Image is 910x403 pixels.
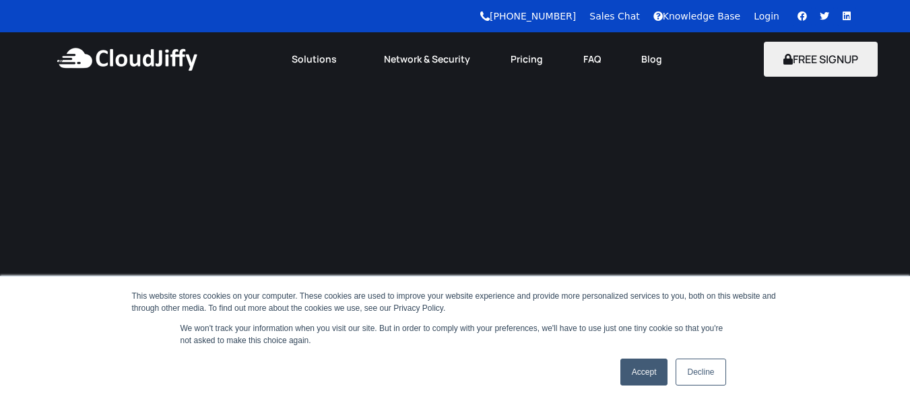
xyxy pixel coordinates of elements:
a: Login [754,11,779,22]
div: This website stores cookies on your computer. These cookies are used to improve your website expe... [132,290,779,314]
a: [PHONE_NUMBER] [480,11,576,22]
a: Blog [621,44,682,74]
a: Knowledge Base [653,11,741,22]
p: We won't track your information when you visit our site. But in order to comply with your prefere... [181,322,730,346]
a: FREE SIGNUP [764,52,878,67]
a: Decline [676,359,725,386]
a: Solutions [271,44,364,74]
button: FREE SIGNUP [764,42,878,77]
a: Accept [620,359,668,386]
a: FAQ [563,44,621,74]
a: Network & Security [364,44,490,74]
a: Sales Chat [589,11,639,22]
a: Pricing [490,44,563,74]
